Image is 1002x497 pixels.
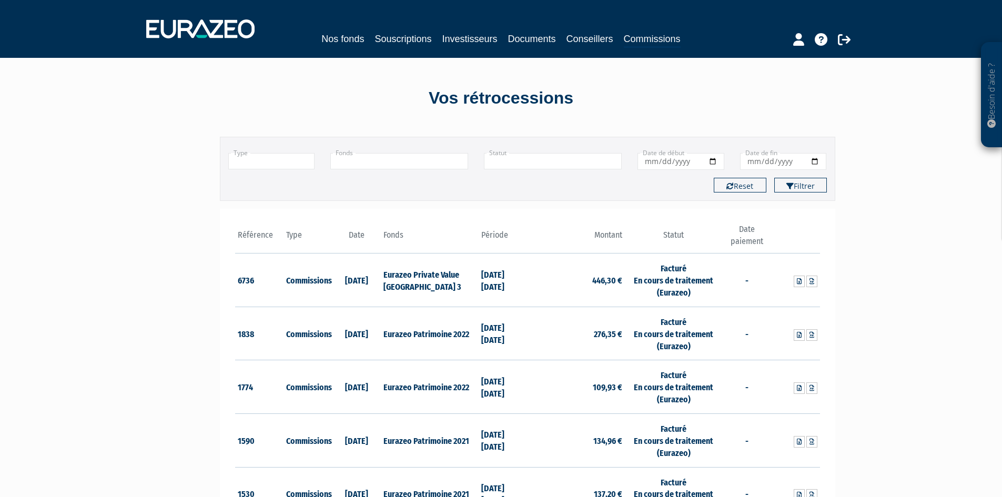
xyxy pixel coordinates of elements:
[381,253,478,307] td: Eurazeo Private Value [GEOGRAPHIC_DATA] 3
[235,413,284,467] td: 1590
[332,224,381,253] th: Date
[528,224,625,253] th: Montant
[722,224,771,253] th: Date paiement
[528,253,625,307] td: 446,30 €
[332,413,381,467] td: [DATE]
[625,224,722,253] th: Statut
[332,307,381,360] td: [DATE]
[528,307,625,360] td: 276,35 €
[479,224,528,253] th: Période
[235,253,284,307] td: 6736
[714,178,766,192] button: Reset
[479,253,528,307] td: [DATE] [DATE]
[479,413,528,467] td: [DATE] [DATE]
[479,360,528,414] td: [DATE] [DATE]
[722,360,771,414] td: -
[528,360,625,414] td: 109,93 €
[381,413,478,467] td: Eurazeo Patrimoine 2021
[284,307,332,360] td: Commissions
[381,224,478,253] th: Fonds
[479,307,528,360] td: [DATE] [DATE]
[508,32,556,46] a: Documents
[235,360,284,414] td: 1774
[625,307,722,360] td: Facturé En cours de traitement (Eurazeo)
[332,253,381,307] td: [DATE]
[722,253,771,307] td: -
[284,413,332,467] td: Commissions
[774,178,827,192] button: Filtrer
[375,32,431,46] a: Souscriptions
[381,307,478,360] td: Eurazeo Patrimoine 2022
[235,224,284,253] th: Référence
[625,360,722,414] td: Facturé En cours de traitement (Eurazeo)
[235,307,284,360] td: 1838
[321,32,364,46] a: Nos fonds
[284,224,332,253] th: Type
[146,19,255,38] img: 1732889491-logotype_eurazeo_blanc_rvb.png
[332,360,381,414] td: [DATE]
[625,413,722,467] td: Facturé En cours de traitement (Eurazeo)
[284,253,332,307] td: Commissions
[722,413,771,467] td: -
[528,413,625,467] td: 134,96 €
[566,32,613,46] a: Conseillers
[722,307,771,360] td: -
[381,360,478,414] td: Eurazeo Patrimoine 2022
[201,86,801,110] div: Vos rétrocessions
[625,253,722,307] td: Facturé En cours de traitement (Eurazeo)
[284,360,332,414] td: Commissions
[624,32,681,48] a: Commissions
[442,32,497,46] a: Investisseurs
[986,48,998,143] p: Besoin d'aide ?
